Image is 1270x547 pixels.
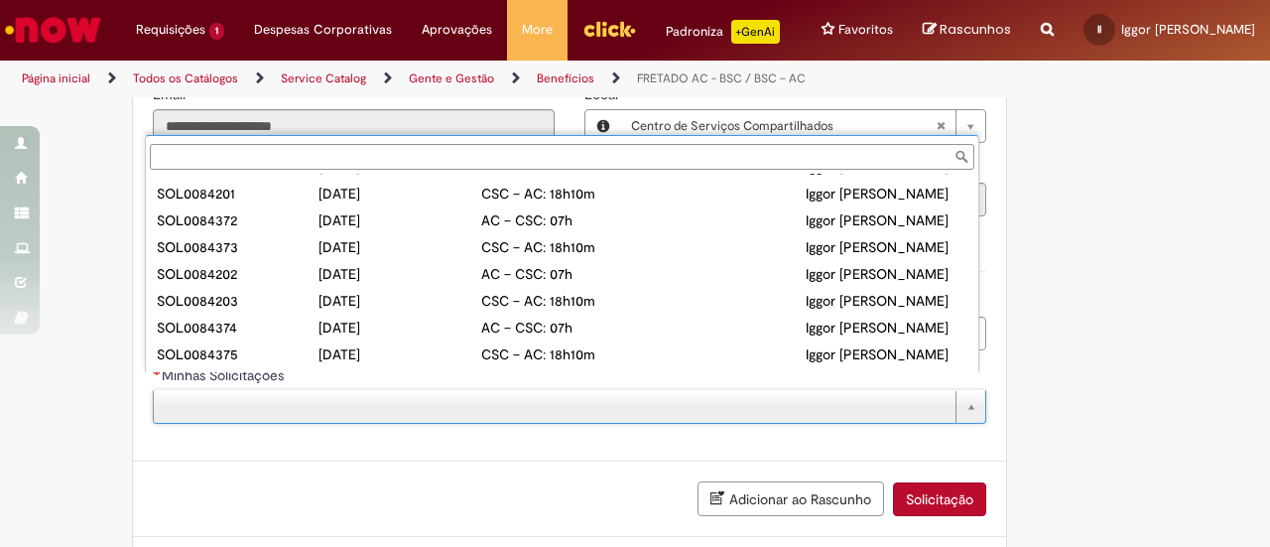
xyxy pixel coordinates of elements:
[806,264,967,284] div: Iggor [PERSON_NAME]
[318,291,480,311] div: [DATE]
[481,210,643,230] div: AC – CSC: 07h
[806,184,967,204] div: Iggor [PERSON_NAME]
[157,237,318,257] div: SOL0084373
[318,237,480,257] div: [DATE]
[318,318,480,338] div: [DATE]
[806,344,967,364] div: Iggor [PERSON_NAME]
[318,184,480,204] div: [DATE]
[318,264,480,284] div: [DATE]
[481,318,643,338] div: AC – CSC: 07h
[157,291,318,311] div: SOL0084203
[806,318,967,338] div: Iggor [PERSON_NAME]
[146,174,978,372] ul: Minhas Solicitações
[806,210,967,230] div: Iggor [PERSON_NAME]
[157,344,318,364] div: SOL0084375
[481,184,643,204] div: CSC – AC: 18h10m
[157,184,318,204] div: SOL0084201
[806,237,967,257] div: Iggor [PERSON_NAME]
[481,237,643,257] div: CSC – AC: 18h10m
[806,291,967,311] div: Iggor [PERSON_NAME]
[481,264,643,284] div: AC – CSC: 07h
[318,210,480,230] div: [DATE]
[481,344,643,364] div: CSC – AC: 18h10m
[318,344,480,364] div: [DATE]
[157,210,318,230] div: SOL0084372
[157,318,318,338] div: SOL0084374
[157,264,318,284] div: SOL0084202
[481,291,643,311] div: CSC – AC: 18h10m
